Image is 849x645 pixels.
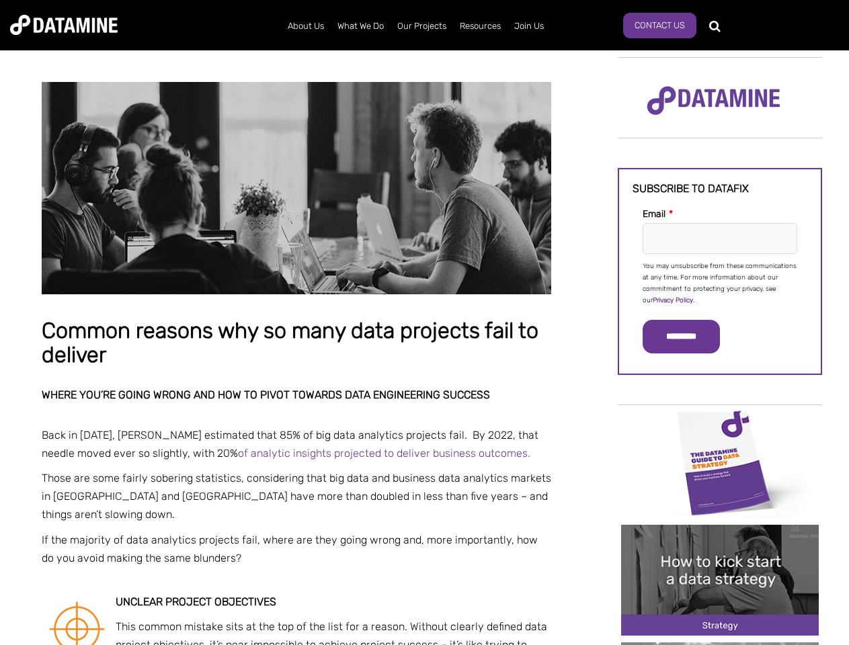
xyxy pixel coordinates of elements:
img: Common reasons why so many data projects fail to deliver [42,82,551,294]
img: 20241212 How to kick start a data strategy-2 [621,525,819,636]
p: If the majority of data analytics projects fail, where are they going wrong and, more importantly... [42,531,551,567]
strong: Unclear project objectives [116,595,276,608]
a: of analytic insights projected to deliver business outcomes. [238,447,530,460]
a: Contact Us [623,13,696,38]
img: Datamine [10,15,118,35]
p: You may unsubscribe from these communications at any time. For more information about our commitm... [643,261,797,306]
a: Our Projects [391,9,453,44]
p: Those are some fairly sobering statistics, considering that big data and business data analytics ... [42,469,551,524]
a: Privacy Policy [653,296,693,304]
a: What We Do [331,9,391,44]
img: Datamine Logo No Strapline - Purple [638,77,789,124]
h2: Where you’re going wrong and how to pivot towards data engineering success [42,389,551,401]
p: Back in [DATE], [PERSON_NAME] estimated that 85% of big data analytics projects fail. By 2022, th... [42,426,551,462]
h1: Common reasons why so many data projects fail to deliver [42,319,551,367]
a: About Us [281,9,331,44]
img: Data Strategy Cover thumbnail [621,406,819,517]
a: Resources [453,9,508,44]
span: Email [643,208,665,220]
a: Join Us [508,9,551,44]
h3: Subscribe to datafix [633,183,807,195]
